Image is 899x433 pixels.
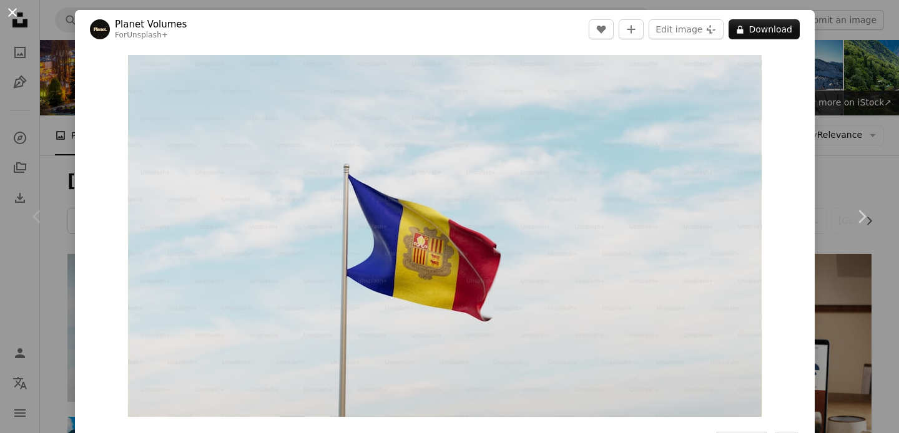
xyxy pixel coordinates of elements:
div: For [115,31,187,41]
button: Add to Collection [619,19,644,39]
a: Next [824,157,899,276]
button: Edit image [649,19,724,39]
button: Like [589,19,614,39]
img: a flag flying in the wind with a blue sky in the background [128,55,762,417]
button: Download [729,19,800,39]
img: Go to Planet Volumes's profile [90,19,110,39]
button: Zoom in on this image [128,55,762,417]
a: Unsplash+ [127,31,168,39]
a: Planet Volumes [115,18,187,31]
